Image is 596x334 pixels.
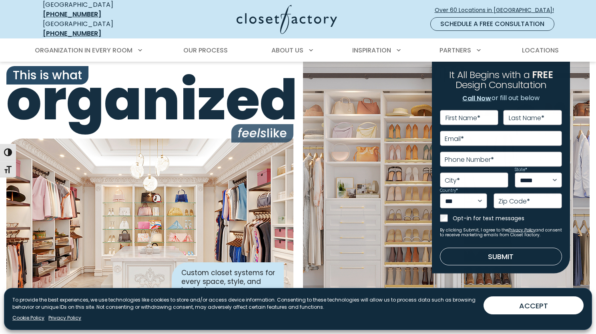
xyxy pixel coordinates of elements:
div: [GEOGRAPHIC_DATA] [43,19,159,38]
span: About Us [271,46,303,55]
span: Inspiration [352,46,391,55]
p: To provide the best experiences, we use technologies like cookies to store and/or access device i... [12,296,477,311]
button: ACCEPT [484,296,584,314]
a: [PHONE_NUMBER] [43,29,101,38]
nav: Primary Menu [29,39,567,62]
a: Cookie Policy [12,314,44,322]
span: Over 60 Locations in [GEOGRAPHIC_DATA]! [435,6,560,14]
span: Partners [439,46,471,55]
span: Organization in Every Room [35,46,132,55]
div: Custom closet systems for every space, style, and budget [172,262,284,301]
img: Closet Factory designed closet [6,139,293,311]
i: feels [238,125,267,142]
a: [PHONE_NUMBER] [43,10,101,19]
img: Closet Factory Logo [237,5,337,34]
a: Schedule a Free Consultation [430,17,554,31]
span: organized [6,72,293,128]
span: like [231,124,293,143]
span: Our Process [183,46,228,55]
a: Privacy Policy [48,314,81,322]
a: Over 60 Locations in [GEOGRAPHIC_DATA]! [434,3,561,17]
span: Locations [522,46,559,55]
